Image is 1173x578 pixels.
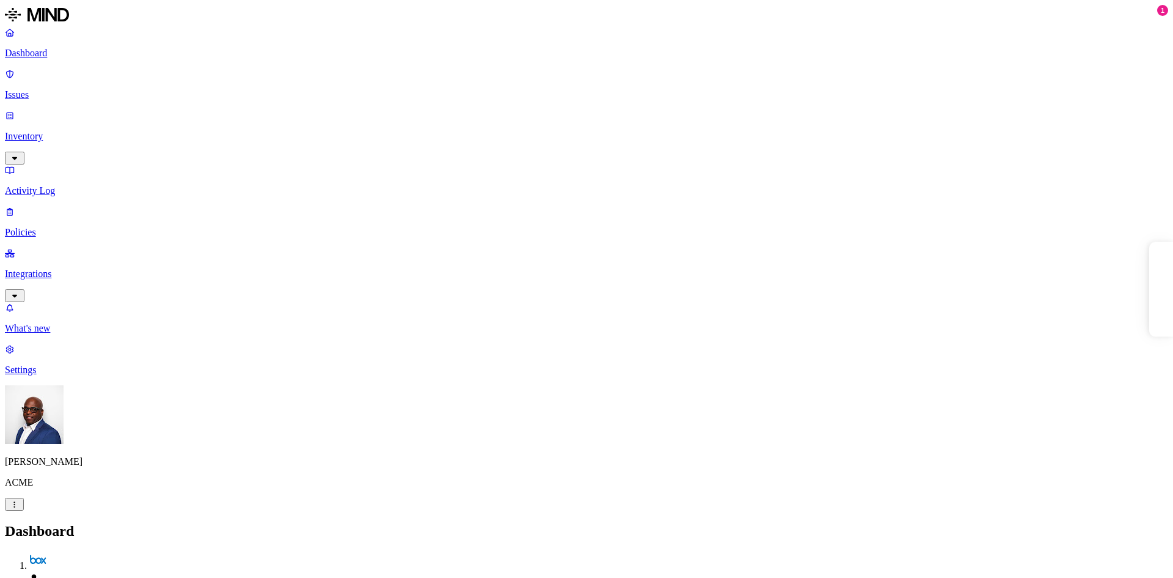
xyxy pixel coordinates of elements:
p: Settings [5,365,1168,376]
p: What's new [5,323,1168,334]
a: Settings [5,344,1168,376]
a: MIND [5,5,1168,27]
a: Activity Log [5,165,1168,196]
a: Integrations [5,248,1168,300]
p: Dashboard [5,48,1168,59]
div: 1 [1157,5,1168,16]
p: Policies [5,227,1168,238]
img: Gregory Thomas [5,385,64,444]
img: MIND [5,5,69,24]
a: Inventory [5,110,1168,163]
p: Activity Log [5,185,1168,196]
p: ACME [5,477,1168,488]
a: Issues [5,69,1168,100]
a: Policies [5,206,1168,238]
h2: Dashboard [5,523,1168,539]
img: box.svg [29,552,46,569]
p: Inventory [5,131,1168,142]
a: What's new [5,302,1168,334]
p: Issues [5,89,1168,100]
p: Integrations [5,269,1168,280]
a: Dashboard [5,27,1168,59]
